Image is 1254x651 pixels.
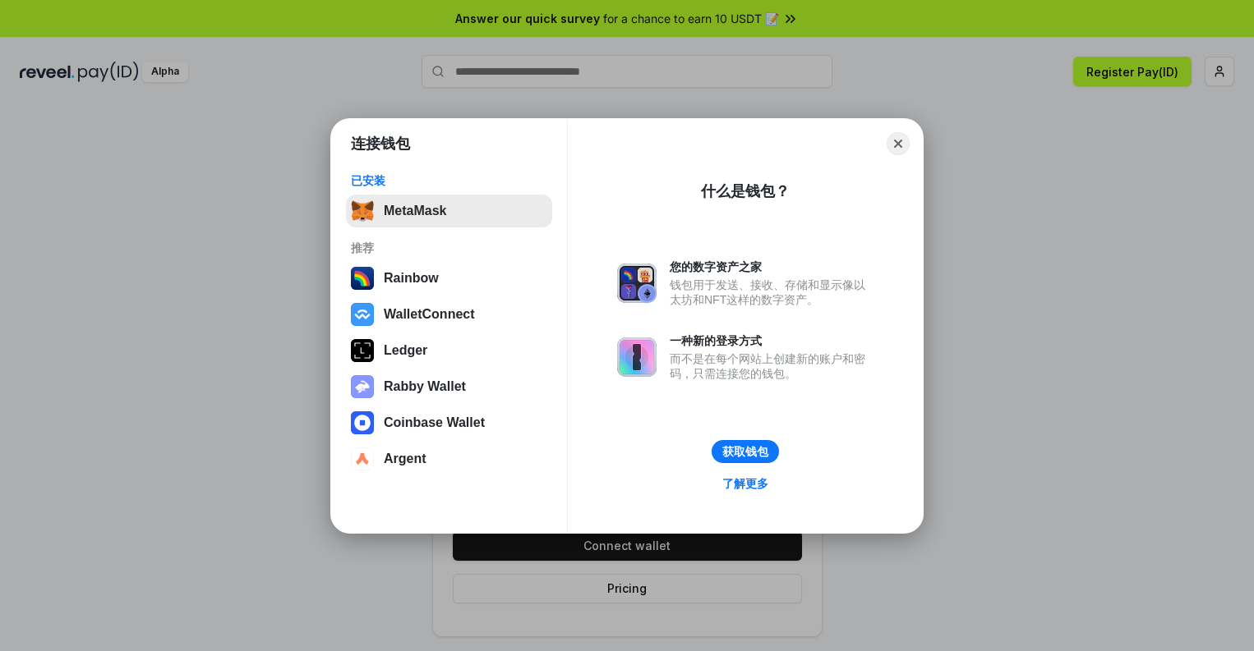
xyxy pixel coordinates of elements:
div: 您的数字资产之家 [670,259,874,274]
div: 什么是钱包？ [701,181,790,201]
img: svg+xml,%3Csvg%20width%3D%22120%22%20height%3D%22120%22%20viewBox%3D%220%200%20120%20120%22%20fil... [351,267,374,290]
div: 推荐 [351,241,547,255]
button: Ledger [346,334,552,367]
div: Rabby Wallet [384,379,466,394]
div: 已安装 [351,173,547,188]
button: Argent [346,442,552,475]
div: Coinbase Wallet [384,415,485,430]
button: MetaMask [346,195,552,227]
a: 了解更多 [712,473,778,494]
button: Coinbase Wallet [346,406,552,439]
div: 钱包用于发送、接收、存储和显示像以太坊和NFT这样的数字资产。 [670,277,874,307]
img: svg+xml,%3Csvg%20width%3D%2228%22%20height%3D%2228%22%20viewBox%3D%220%200%2028%2028%22%20fill%3D... [351,303,374,326]
img: svg+xml,%3Csvg%20xmlns%3D%22http%3A%2F%2Fwww.w3.org%2F2000%2Fsvg%22%20fill%3D%22none%22%20viewBox... [617,264,657,303]
div: Ledger [384,343,427,358]
img: svg+xml,%3Csvg%20xmlns%3D%22http%3A%2F%2Fwww.w3.org%2F2000%2Fsvg%22%20width%3D%2228%22%20height%3... [351,339,374,362]
button: Rainbow [346,262,552,295]
img: svg+xml,%3Csvg%20xmlns%3D%22http%3A%2F%2Fwww.w3.org%2F2000%2Fsvg%22%20fill%3D%22none%22%20viewBox... [351,375,374,398]
img: svg+xml,%3Csvg%20fill%3D%22none%22%20height%3D%2233%22%20viewBox%3D%220%200%2035%2033%22%20width%... [351,199,374,222]
h1: 连接钱包 [351,134,410,154]
button: 获取钱包 [712,440,779,463]
div: 了解更多 [722,476,768,491]
div: WalletConnect [384,307,475,322]
div: Argent [384,452,426,466]
div: Rainbow [384,271,439,286]
div: 而不是在每个网站上创建新的账户和密码，只需连接您的钱包。 [670,351,874,381]
button: Close [887,132,910,155]
div: MetaMask [384,204,446,218]
div: 获取钱包 [722,444,768,459]
button: WalletConnect [346,298,552,331]
img: svg+xml,%3Csvg%20width%3D%2228%22%20height%3D%2228%22%20viewBox%3D%220%200%2028%2028%22%20fill%3D... [351,447,374,470]
div: 一种新的登录方式 [670,333,874,348]
img: svg+xml,%3Csvg%20width%3D%2228%22%20height%3D%2228%22%20viewBox%3D%220%200%2028%2028%22%20fill%3D... [351,411,374,434]
button: Rabby Wallet [346,370,552,403]
img: svg+xml,%3Csvg%20xmlns%3D%22http%3A%2F%2Fwww.w3.org%2F2000%2Fsvg%22%20fill%3D%22none%22%20viewBox... [617,337,657,377]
